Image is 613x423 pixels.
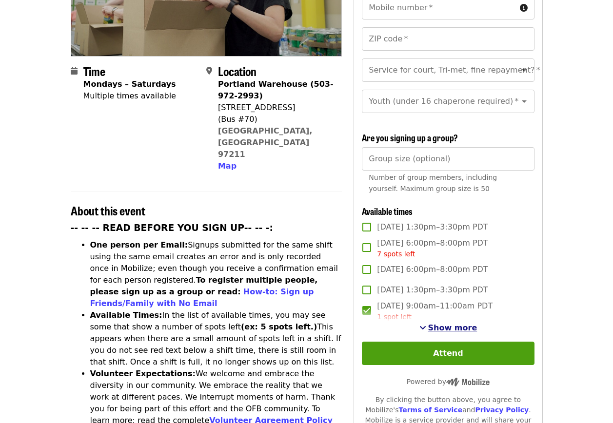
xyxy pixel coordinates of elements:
i: circle-info icon [520,3,528,13]
span: [DATE] 1:30pm–3:30pm PDT [377,221,488,233]
span: [DATE] 6:00pm–8:00pm PDT [377,264,488,275]
a: Privacy Policy [475,406,529,414]
strong: One person per Email: [90,240,188,250]
img: Powered by Mobilize [446,378,490,386]
span: [DATE] 1:30pm–3:30pm PDT [377,284,488,296]
strong: (ex: 5 spots left.) [241,322,317,331]
span: Powered by [407,378,490,385]
strong: Available Times: [90,310,162,320]
a: Terms of Service [398,406,462,414]
span: 7 spots left [377,250,415,258]
span: Available times [362,205,413,217]
strong: To register multiple people, please sign up as a group or read: [90,275,318,296]
strong: Mondays – Saturdays [83,79,176,89]
a: How-to: Sign up Friends/Family with No Email [90,287,314,308]
span: [DATE] 6:00pm–8:00pm PDT [377,237,488,259]
span: About this event [71,202,145,219]
span: [DATE] 9:00am–11:00am PDT [377,300,493,322]
span: Number of group members, including yourself. Maximum group size is 50 [369,173,497,192]
input: [object Object] [362,147,534,171]
span: Are you signing up a group? [362,131,458,144]
button: Open [517,63,531,77]
i: calendar icon [71,66,78,76]
span: Show more [428,323,477,332]
div: Multiple times available [83,90,176,102]
strong: -- -- -- READ BEFORE YOU SIGN UP-- -- -: [71,223,274,233]
li: In the list of available times, you may see some that show a number of spots left This appears wh... [90,309,342,368]
button: Open [517,95,531,108]
button: See more timeslots [419,322,477,334]
a: [GEOGRAPHIC_DATA], [GEOGRAPHIC_DATA] 97211 [218,126,313,159]
strong: Volunteer Expectations: [90,369,196,378]
i: map-marker-alt icon [206,66,212,76]
span: Location [218,62,257,79]
span: Time [83,62,105,79]
button: Map [218,160,237,172]
button: Attend [362,342,534,365]
span: Map [218,161,237,171]
strong: Portland Warehouse (503-972-2993) [218,79,334,100]
input: ZIP code [362,27,534,51]
div: [STREET_ADDRESS] [218,102,334,114]
li: Signups submitted for the same shift using the same email creates an error and is only recorded o... [90,239,342,309]
span: 1 spot left [377,313,412,321]
div: (Bus #70) [218,114,334,125]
